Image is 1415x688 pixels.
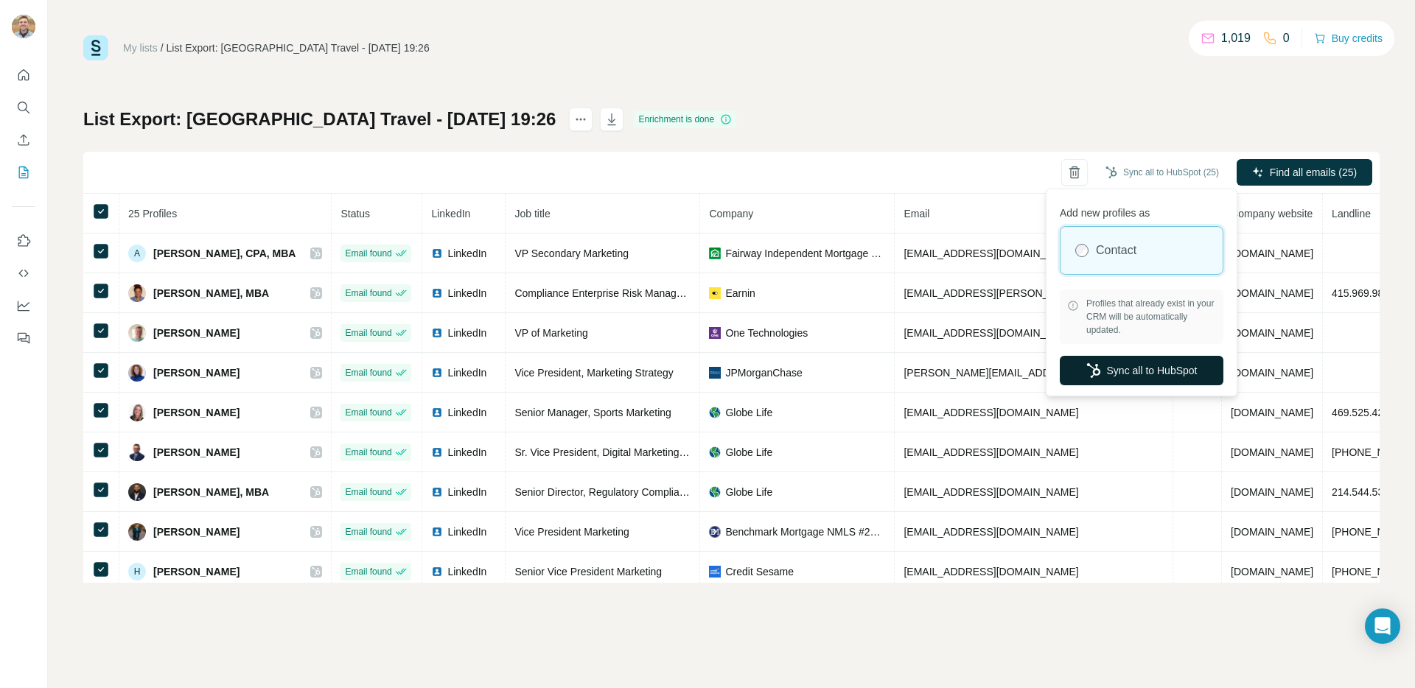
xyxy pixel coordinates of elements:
[514,446,743,458] span: Sr. Vice President, Digital Marketing and Branding
[709,287,721,299] img: company-logo
[12,127,35,153] button: Enrich CSV
[904,287,1163,299] span: [EMAIL_ADDRESS][PERSON_NAME][DOMAIN_NAME]
[1221,29,1251,47] p: 1,019
[431,287,443,299] img: LinkedIn logo
[1231,486,1313,498] span: [DOMAIN_NAME]
[345,406,391,419] span: Email found
[345,366,391,379] span: Email found
[725,485,772,499] span: Globe Life
[447,445,486,460] span: LinkedIn
[1231,248,1313,259] span: [DOMAIN_NAME]
[1231,208,1313,220] span: Company website
[1231,566,1313,578] span: [DOMAIN_NAME]
[709,446,721,458] img: company-logo
[12,228,35,254] button: Use Surfe on LinkedIn
[514,248,629,259] span: VP Secondary Marketing
[1060,200,1223,220] p: Add new profiles as
[83,108,556,131] h1: List Export: [GEOGRAPHIC_DATA] Travel - [DATE] 19:26
[128,284,146,302] img: Avatar
[1270,165,1357,180] span: Find all emails (25)
[431,208,470,220] span: LinkedIn
[904,407,1078,418] span: [EMAIL_ADDRESS][DOMAIN_NAME]
[12,94,35,121] button: Search
[1365,608,1400,644] div: Open Intercom Messenger
[904,208,929,220] span: Email
[725,405,772,420] span: Globe Life
[128,404,146,421] img: Avatar
[431,367,443,379] img: LinkedIn logo
[447,405,486,420] span: LinkedIn
[128,523,146,541] img: Avatar
[447,326,486,340] span: LinkedIn
[725,445,772,460] span: Globe Life
[1231,327,1313,339] span: [DOMAIN_NAME]
[1060,356,1223,385] button: Sync all to HubSpot
[709,526,721,538] img: company-logo
[153,405,240,420] span: [PERSON_NAME]
[345,446,391,459] span: Email found
[345,485,391,499] span: Email found
[345,326,391,340] span: Email found
[128,364,146,382] img: Avatar
[153,485,269,499] span: [PERSON_NAME], MBA
[1314,28,1383,49] button: Buy credits
[1231,446,1313,458] span: [DOMAIN_NAME]
[725,524,885,539] span: Benchmark Mortgage NMLS #2143
[431,327,443,339] img: LinkedIn logo
[161,41,164,55] li: /
[1231,367,1313,379] span: [DOMAIN_NAME]
[345,565,391,578] span: Email found
[128,563,146,580] div: H
[345,287,391,300] span: Email found
[12,325,35,351] button: Feedback
[514,566,662,578] span: Senior Vice President Marketing
[431,446,443,458] img: LinkedIn logo
[153,564,240,579] span: [PERSON_NAME]
[514,327,587,339] span: VP of Marketing
[904,566,1078,578] span: [EMAIL_ADDRESS][DOMAIN_NAME]
[345,247,391,260] span: Email found
[447,286,486,301] span: LinkedIn
[514,367,673,379] span: Vice President, Marketing Strategy
[709,407,721,418] img: company-logo
[83,35,108,60] img: Surfe Logo
[514,287,741,299] span: Compliance Enterprise Risk Management Analyst
[128,324,146,342] img: Avatar
[153,524,240,539] span: [PERSON_NAME]
[725,564,794,579] span: Credit Sesame
[447,485,486,499] span: LinkedIn
[123,42,158,54] a: My lists
[709,208,753,220] span: Company
[1332,486,1395,498] span: 214.544.5304
[514,486,696,498] span: Senior Director, Regulatory Compliance
[12,260,35,287] button: Use Surfe API
[1283,29,1290,47] p: 0
[431,248,443,259] img: LinkedIn logo
[725,326,808,340] span: One Technologies
[447,524,486,539] span: LinkedIn
[904,526,1078,538] span: [EMAIL_ADDRESS][DOMAIN_NAME]
[431,566,443,578] img: LinkedIn logo
[569,108,593,131] button: actions
[447,564,486,579] span: LinkedIn
[514,208,550,220] span: Job title
[1086,297,1216,337] span: Profiles that already exist in your CRM will be automatically updated.
[12,159,35,186] button: My lists
[1237,159,1372,186] button: Find all emails (25)
[725,365,802,380] span: JPMorganChase
[431,407,443,418] img: LinkedIn logo
[709,327,721,339] img: company-logo
[153,365,240,380] span: [PERSON_NAME]
[709,248,721,259] img: company-logo
[128,443,146,461] img: Avatar
[431,526,443,538] img: LinkedIn logo
[1332,208,1371,220] span: Landline
[447,246,486,261] span: LinkedIn
[153,246,296,261] span: [PERSON_NAME], CPA, MBA
[1095,161,1229,183] button: Sync all to HubSpot (25)
[447,365,486,380] span: LinkedIn
[345,525,391,538] span: Email found
[431,486,443,498] img: LinkedIn logo
[12,62,35,88] button: Quick start
[1231,287,1313,299] span: [DOMAIN_NAME]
